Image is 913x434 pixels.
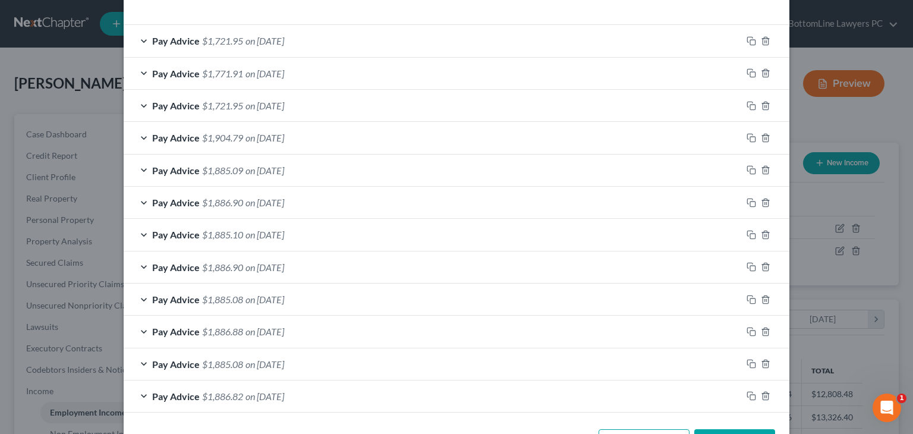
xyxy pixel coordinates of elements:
[152,100,200,111] span: Pay Advice
[152,326,200,337] span: Pay Advice
[152,68,200,79] span: Pay Advice
[152,294,200,305] span: Pay Advice
[245,132,284,143] span: on [DATE]
[152,391,200,402] span: Pay Advice
[202,294,243,305] span: $1,885.08
[202,165,243,176] span: $1,885.09
[202,132,243,143] span: $1,904.79
[152,197,200,208] span: Pay Advice
[202,391,243,402] span: $1,886.82
[202,262,243,273] span: $1,886.90
[202,358,243,370] span: $1,885.08
[245,35,284,46] span: on [DATE]
[152,358,200,370] span: Pay Advice
[245,165,284,176] span: on [DATE]
[245,358,284,370] span: on [DATE]
[152,262,200,273] span: Pay Advice
[873,394,901,422] iframe: Intercom live chat
[202,326,243,337] span: $1,886.88
[152,229,200,240] span: Pay Advice
[897,394,906,403] span: 1
[245,68,284,79] span: on [DATE]
[152,35,200,46] span: Pay Advice
[245,391,284,402] span: on [DATE]
[152,132,200,143] span: Pay Advice
[202,68,243,79] span: $1,771.91
[202,100,243,111] span: $1,721.95
[202,197,243,208] span: $1,886.90
[245,326,284,337] span: on [DATE]
[245,100,284,111] span: on [DATE]
[245,262,284,273] span: on [DATE]
[202,35,243,46] span: $1,721.95
[202,229,243,240] span: $1,885.10
[245,294,284,305] span: on [DATE]
[245,197,284,208] span: on [DATE]
[152,165,200,176] span: Pay Advice
[245,229,284,240] span: on [DATE]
